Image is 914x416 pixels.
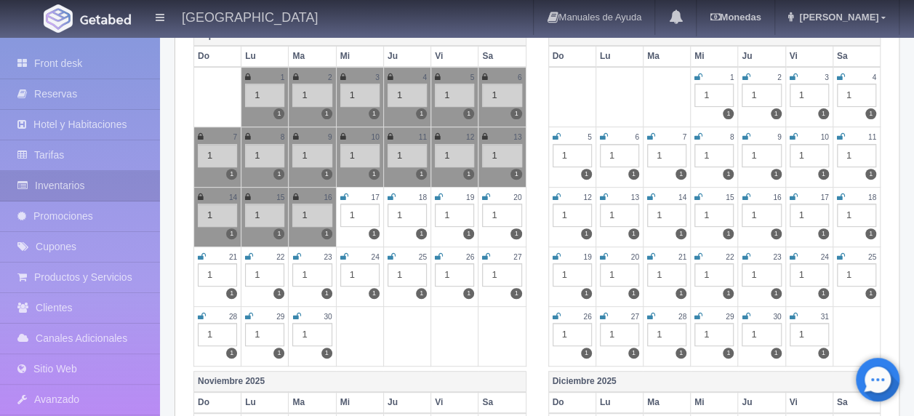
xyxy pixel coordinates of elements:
small: 13 [631,193,639,201]
label: 1 [723,108,734,119]
th: Sa [478,46,526,67]
small: 10 [371,133,379,141]
small: 4 [872,73,876,81]
small: 28 [229,313,237,321]
th: Ju [738,392,785,413]
label: 1 [273,228,284,239]
small: 16 [324,193,332,201]
small: 2 [777,73,782,81]
small: 13 [513,133,521,141]
small: 14 [678,193,686,201]
th: Vi [431,46,478,67]
small: 8 [281,133,285,141]
div: 1 [198,323,237,346]
div: 1 [340,263,380,287]
th: Lu [241,392,289,413]
label: 1 [273,169,284,180]
small: 22 [726,253,734,261]
div: 1 [435,263,474,287]
label: 1 [628,348,639,359]
small: 16 [773,193,781,201]
small: 9 [328,133,332,141]
th: Mi [691,392,738,413]
small: 11 [868,133,876,141]
small: 20 [513,193,521,201]
div: 1 [837,84,876,107]
th: Do [548,392,596,413]
div: 1 [245,323,284,346]
th: Diciembre 2025 [548,371,881,392]
small: 11 [419,133,427,141]
small: 23 [773,253,781,261]
small: 27 [631,313,639,321]
label: 1 [676,228,686,239]
small: 22 [276,253,284,261]
small: 17 [371,193,379,201]
div: 1 [837,144,876,167]
th: Sa [833,392,880,413]
label: 1 [463,108,474,119]
div: 1 [340,204,380,227]
b: Monedas [710,12,761,23]
small: 27 [513,253,521,261]
div: 1 [694,263,734,287]
small: 26 [466,253,474,261]
label: 1 [273,108,284,119]
label: 1 [416,228,427,239]
div: 1 [340,84,380,107]
small: 30 [773,313,781,321]
div: 1 [600,204,639,227]
small: 19 [583,253,591,261]
div: 1 [553,323,592,346]
label: 1 [226,348,237,359]
div: 1 [694,323,734,346]
div: 1 [245,263,284,287]
label: 1 [771,288,782,299]
small: 15 [276,193,284,201]
label: 1 [771,348,782,359]
th: Lu [596,392,643,413]
div: 1 [198,204,237,227]
small: 6 [635,133,639,141]
th: Lu [241,46,289,67]
small: 21 [229,253,237,261]
small: 31 [820,313,828,321]
label: 1 [676,288,686,299]
label: 1 [581,169,592,180]
img: Getabed [80,14,131,25]
th: Noviembre 2025 [194,371,526,392]
div: 1 [292,204,332,227]
label: 1 [463,288,474,299]
div: 1 [694,144,734,167]
div: 1 [647,263,686,287]
div: 1 [388,204,427,227]
th: Ju [383,392,430,413]
div: 1 [435,84,474,107]
small: 7 [233,133,238,141]
th: Vi [431,392,478,413]
label: 1 [628,228,639,239]
div: 1 [340,144,380,167]
label: 1 [510,288,521,299]
label: 1 [226,169,237,180]
label: 1 [818,228,829,239]
div: 1 [292,144,332,167]
label: 1 [369,108,380,119]
label: 1 [771,228,782,239]
label: 1 [818,108,829,119]
div: 1 [245,204,284,227]
label: 1 [581,228,592,239]
th: Ma [289,392,336,413]
label: 1 [818,288,829,299]
small: 6 [518,73,522,81]
label: 1 [676,169,686,180]
div: 1 [790,144,829,167]
th: Mi [336,46,383,67]
label: 1 [510,108,521,119]
label: 1 [416,288,427,299]
th: Mi [336,392,383,413]
small: 12 [466,133,474,141]
label: 1 [771,169,782,180]
div: 1 [790,84,829,107]
label: 1 [510,169,521,180]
